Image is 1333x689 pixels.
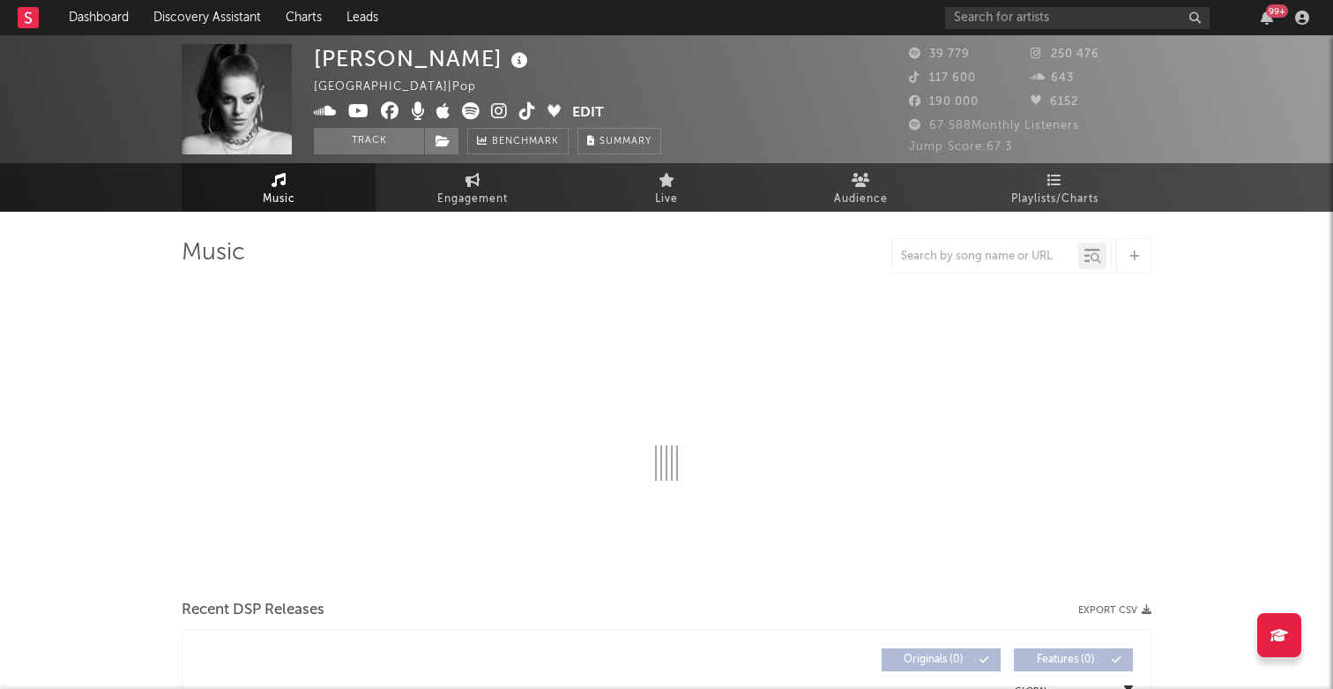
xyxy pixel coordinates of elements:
button: 99+ [1261,11,1273,25]
a: Live [570,163,763,212]
div: [PERSON_NAME] [314,44,532,73]
span: Recent DSP Releases [182,600,324,621]
a: Engagement [376,163,570,212]
input: Search by song name or URL [892,250,1078,264]
input: Search for artists [945,7,1210,29]
span: Summary [599,137,652,146]
span: Features ( 0 ) [1025,655,1106,665]
button: Export CSV [1078,605,1151,616]
span: 67 588 Monthly Listeners [909,120,1079,131]
span: 117 600 [909,72,976,84]
span: Live [655,189,678,210]
a: Audience [763,163,957,212]
span: 190 000 [909,96,979,108]
span: Music [263,189,295,210]
span: 250 476 [1031,49,1099,60]
span: 39 779 [909,49,970,60]
span: Engagement [437,189,508,210]
span: 643 [1031,72,1074,84]
span: Originals ( 0 ) [893,655,974,665]
button: Edit [572,102,604,124]
a: Benchmark [467,128,569,154]
span: Benchmark [492,131,559,153]
a: Playlists/Charts [957,163,1151,212]
button: Summary [577,128,661,154]
span: Audience [834,189,888,210]
div: [GEOGRAPHIC_DATA] | Pop [314,77,496,98]
span: Jump Score: 67.3 [909,141,1012,153]
a: Music [182,163,376,212]
div: 99 + [1266,4,1288,18]
button: Track [314,128,424,154]
button: Originals(0) [882,648,1001,671]
span: 6152 [1031,96,1078,108]
button: Features(0) [1014,648,1133,671]
span: Playlists/Charts [1011,189,1098,210]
